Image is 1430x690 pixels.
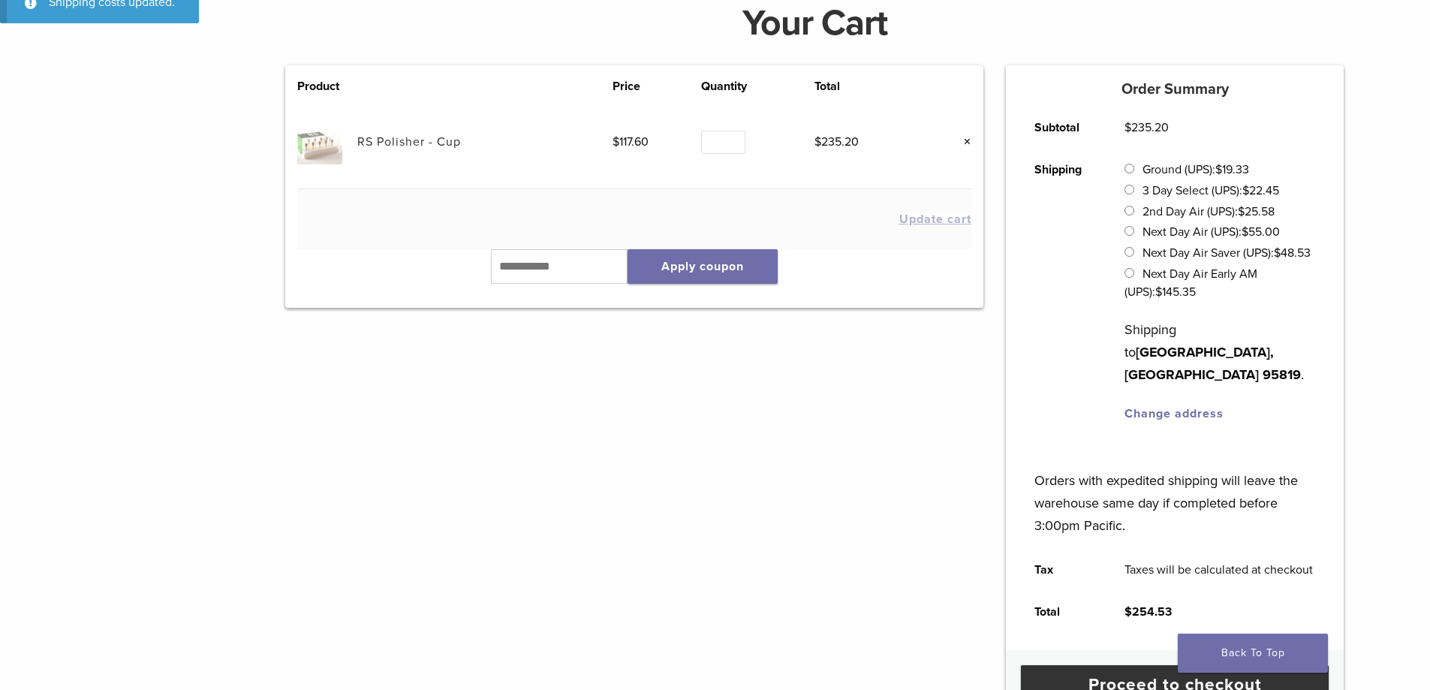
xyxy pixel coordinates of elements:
[814,134,821,149] span: $
[814,77,923,95] th: Total
[1242,224,1280,240] bdi: 55.00
[1274,246,1311,261] bdi: 48.53
[1124,406,1224,421] a: Change address
[297,119,342,164] img: RS Polisher - Cup
[613,134,649,149] bdi: 117.60
[1178,634,1328,673] a: Back To Top
[1107,549,1329,591] td: Taxes will be calculated at checkout
[952,132,971,152] a: Remove this item
[1017,591,1107,633] th: Total
[1274,246,1281,261] span: $
[1142,224,1280,240] label: Next Day Air (UPS):
[1142,246,1311,261] label: Next Day Air Saver (UPS):
[1006,80,1344,98] h5: Order Summary
[628,249,778,284] button: Apply coupon
[297,77,357,95] th: Product
[1155,285,1162,300] span: $
[814,134,859,149] bdi: 235.20
[1124,120,1169,135] bdi: 235.20
[1142,162,1249,177] label: Ground (UPS):
[613,77,701,95] th: Price
[613,134,619,149] span: $
[1215,162,1222,177] span: $
[701,77,814,95] th: Quantity
[899,213,971,225] button: Update cart
[1017,107,1107,149] th: Subtotal
[1142,183,1279,198] label: 3 Day Select (UPS):
[1155,285,1196,300] bdi: 145.35
[1124,267,1257,300] label: Next Day Air Early AM (UPS):
[1242,183,1279,198] bdi: 22.45
[1017,549,1107,591] th: Tax
[1124,604,1132,619] span: $
[1238,204,1275,219] bdi: 25.58
[1034,447,1316,537] p: Orders with expedited shipping will leave the warehouse same day if completed before 3:00pm Pacific.
[357,134,461,149] a: RS Polisher - Cup
[1124,120,1131,135] span: $
[1242,183,1249,198] span: $
[1238,204,1245,219] span: $
[1124,344,1301,383] strong: [GEOGRAPHIC_DATA], [GEOGRAPHIC_DATA] 95819
[1215,162,1249,177] bdi: 19.33
[1124,604,1172,619] bdi: 254.53
[274,5,1355,41] h1: Your Cart
[1124,318,1316,386] p: Shipping to .
[1142,204,1275,219] label: 2nd Day Air (UPS):
[1017,149,1107,435] th: Shipping
[1242,224,1248,240] span: $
